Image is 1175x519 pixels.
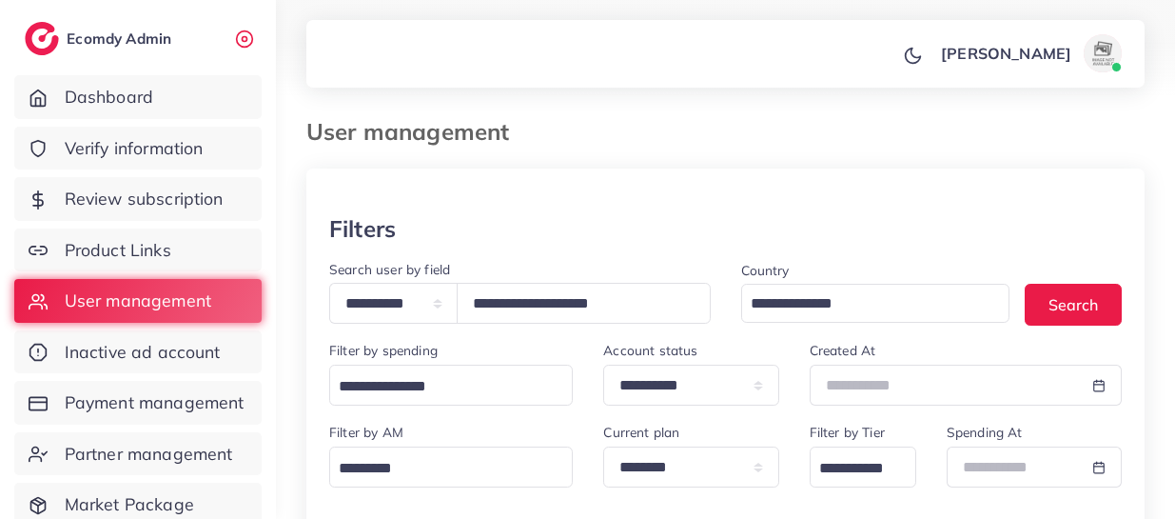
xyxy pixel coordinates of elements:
[329,341,438,360] label: Filter by spending
[810,423,885,442] label: Filter by Tier
[930,34,1129,72] a: [PERSON_NAME]avatar
[65,340,221,365] span: Inactive ad account
[65,187,224,211] span: Review subscription
[603,423,679,442] label: Current plan
[14,177,262,221] a: Review subscription
[306,118,524,146] h3: User management
[14,381,262,425] a: Payment management
[332,454,548,484] input: Search for option
[810,341,876,360] label: Created At
[14,432,262,476] a: Partner management
[14,330,262,374] a: Inactive ad account
[329,365,573,406] div: Search for option
[67,30,176,48] h2: Ecomdy Admin
[65,85,153,110] span: Dashboard
[65,238,171,263] span: Product Links
[65,492,194,517] span: Market Package
[332,372,548,402] input: Search for option
[14,75,262,119] a: Dashboard
[744,289,986,319] input: Search for option
[329,215,396,243] h3: Filters
[329,423,403,442] label: Filter by AM
[14,127,262,170] a: Verify information
[329,447,573,488] div: Search for option
[810,447,916,488] div: Search for option
[65,136,204,161] span: Verify information
[813,454,891,484] input: Search for option
[25,22,176,55] a: logoEcomdy Admin
[65,442,233,467] span: Partner management
[1025,284,1122,325] button: Search
[14,279,262,323] a: User management
[65,289,211,313] span: User management
[741,284,1010,323] div: Search for option
[65,390,245,415] span: Payment management
[603,341,697,360] label: Account status
[941,42,1071,65] p: [PERSON_NAME]
[25,22,59,55] img: logo
[329,260,450,279] label: Search user by field
[14,229,262,272] a: Product Links
[947,423,1023,442] label: Spending At
[1084,34,1122,72] img: avatar
[741,261,790,280] label: Country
